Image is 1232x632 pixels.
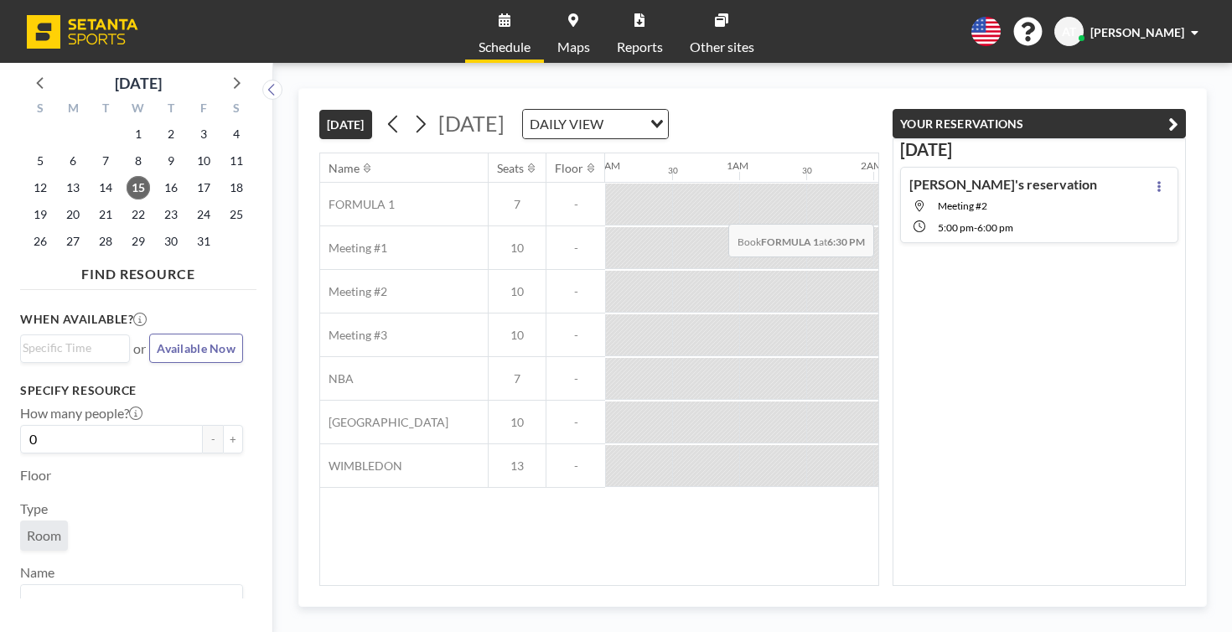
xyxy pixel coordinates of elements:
span: WIMBLEDON [320,458,402,474]
span: Other sites [690,40,754,54]
div: Name [329,161,360,176]
span: 13 [489,458,546,474]
span: Saturday, October 11, 2025 [225,149,248,173]
span: Monday, October 20, 2025 [61,203,85,226]
span: - [546,415,605,430]
span: 10 [489,284,546,299]
div: Search for option [523,110,668,138]
span: Wednesday, October 29, 2025 [127,230,150,253]
b: 6:30 PM [827,236,865,248]
span: FORMULA 1 [320,197,395,212]
span: Monday, October 27, 2025 [61,230,85,253]
button: + [223,425,243,453]
button: YOUR RESERVATIONS [893,109,1186,138]
span: 7 [489,197,546,212]
input: Search for option [23,339,120,357]
span: 10 [489,328,546,343]
label: Name [20,564,54,581]
span: Friday, October 24, 2025 [192,203,215,226]
div: Search for option [21,585,242,614]
span: Meeting #2 [320,284,387,299]
div: T [90,99,122,121]
div: W [122,99,155,121]
div: 12AM [593,159,620,172]
span: DAILY VIEW [526,113,607,135]
span: Thursday, October 30, 2025 [159,230,183,253]
span: 10 [489,241,546,256]
span: Sunday, October 5, 2025 [28,149,52,173]
button: [DATE] [319,110,372,139]
div: F [187,99,220,121]
span: 5:00 PM [938,221,974,234]
span: - [546,197,605,212]
div: S [220,99,252,121]
span: Wednesday, October 15, 2025 [127,176,150,199]
input: Search for option [608,113,640,135]
span: Thursday, October 16, 2025 [159,176,183,199]
span: Tuesday, October 28, 2025 [94,230,117,253]
h4: FIND RESOURCE [20,259,256,282]
span: Room [27,527,61,543]
span: 6:00 PM [977,221,1013,234]
div: Search for option [21,335,129,360]
span: Monday, October 13, 2025 [61,176,85,199]
span: Wednesday, October 1, 2025 [127,122,150,146]
div: 30 [668,165,678,176]
span: Sunday, October 12, 2025 [28,176,52,199]
span: Monday, October 6, 2025 [61,149,85,173]
div: T [154,99,187,121]
span: Friday, October 3, 2025 [192,122,215,146]
div: 1AM [727,159,748,172]
button: Available Now [149,334,243,363]
div: [DATE] [115,71,162,95]
h4: [PERSON_NAME]'s reservation [909,176,1097,193]
span: Sunday, October 19, 2025 [28,203,52,226]
span: [GEOGRAPHIC_DATA] [320,415,448,430]
span: Tuesday, October 21, 2025 [94,203,117,226]
span: Friday, October 10, 2025 [192,149,215,173]
span: Saturday, October 25, 2025 [225,203,248,226]
div: 30 [802,165,812,176]
span: [DATE] [438,111,505,136]
div: Floor [555,161,583,176]
span: Sunday, October 26, 2025 [28,230,52,253]
div: M [57,99,90,121]
span: Meeting #3 [320,328,387,343]
span: Maps [557,40,590,54]
span: Available Now [157,341,236,355]
span: Book at [728,224,874,257]
span: or [133,340,146,357]
span: Tuesday, October 14, 2025 [94,176,117,199]
span: Friday, October 31, 2025 [192,230,215,253]
div: 2AM [861,159,883,172]
span: Wednesday, October 8, 2025 [127,149,150,173]
span: - [546,371,605,386]
span: Meeting #2 [938,199,987,212]
span: AT [1062,24,1076,39]
h3: [DATE] [900,139,1178,160]
span: Meeting #1 [320,241,387,256]
img: organization-logo [27,15,138,49]
label: Floor [20,467,51,484]
span: 10 [489,415,546,430]
span: [PERSON_NAME] [1090,25,1184,39]
span: - [974,221,977,234]
span: Thursday, October 2, 2025 [159,122,183,146]
div: S [24,99,57,121]
span: Thursday, October 23, 2025 [159,203,183,226]
input: Search for option [23,588,233,610]
span: Tuesday, October 7, 2025 [94,149,117,173]
span: - [546,241,605,256]
span: NBA [320,371,354,386]
span: - [546,284,605,299]
span: Friday, October 17, 2025 [192,176,215,199]
label: Type [20,500,48,517]
span: 7 [489,371,546,386]
span: Schedule [479,40,531,54]
b: FORMULA 1 [761,236,819,248]
span: Wednesday, October 22, 2025 [127,203,150,226]
span: - [546,458,605,474]
span: Saturday, October 4, 2025 [225,122,248,146]
span: - [546,328,605,343]
div: Seats [497,161,524,176]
